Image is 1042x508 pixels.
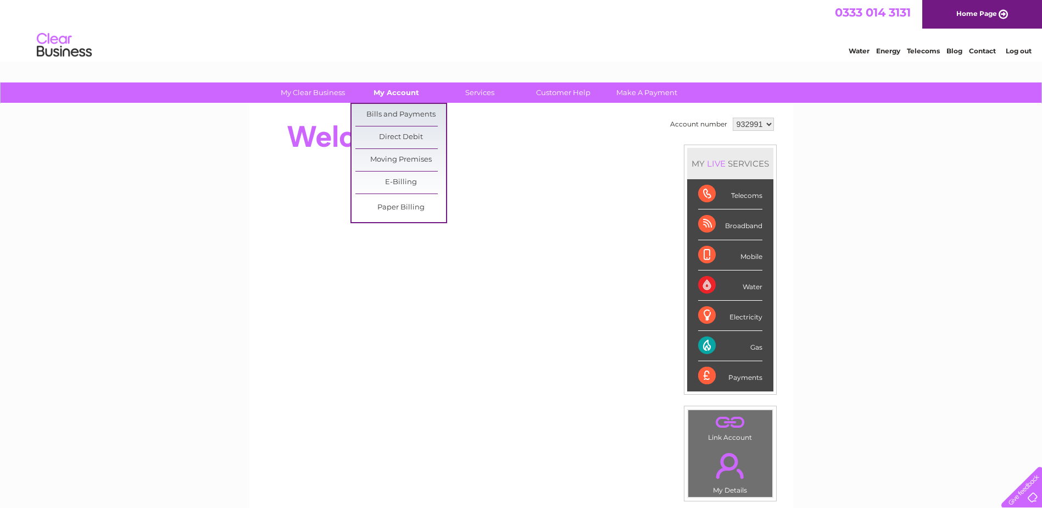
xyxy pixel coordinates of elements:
[1006,47,1032,55] a: Log out
[688,444,773,498] td: My Details
[698,240,762,270] div: Mobile
[907,47,940,55] a: Telecoms
[355,104,446,126] a: Bills and Payments
[688,410,773,444] td: Link Account
[687,148,773,179] div: MY SERVICES
[849,47,870,55] a: Water
[705,158,728,169] div: LIVE
[698,331,762,361] div: Gas
[355,172,446,194] a: E-Billing
[969,47,996,55] a: Contact
[946,47,962,55] a: Blog
[36,29,92,62] img: logo.png
[698,179,762,209] div: Telecoms
[434,82,525,103] a: Services
[518,82,609,103] a: Customer Help
[698,361,762,391] div: Payments
[351,82,442,103] a: My Account
[667,115,730,134] td: Account number
[698,301,762,331] div: Electricity
[876,47,900,55] a: Energy
[355,197,446,219] a: Paper Billing
[698,209,762,240] div: Broadband
[691,446,770,485] a: .
[268,82,358,103] a: My Clear Business
[262,6,781,53] div: Clear Business is a trading name of Verastar Limited (registered in [GEOGRAPHIC_DATA] No. 3667643...
[601,82,692,103] a: Make A Payment
[355,149,446,171] a: Moving Premises
[691,413,770,432] a: .
[835,5,911,19] a: 0333 014 3131
[355,126,446,148] a: Direct Debit
[698,270,762,301] div: Water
